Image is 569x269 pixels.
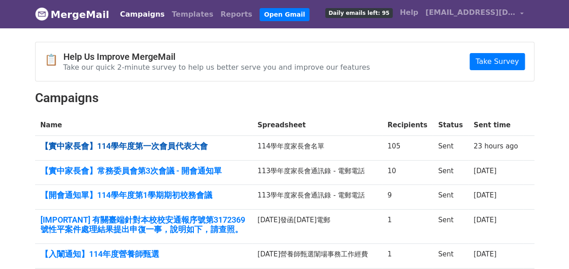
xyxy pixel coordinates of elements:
[422,4,527,25] a: [EMAIL_ADDRESS][DOMAIN_NAME]
[382,209,433,243] td: 1
[382,115,433,136] th: Recipients
[40,249,247,259] a: 【​入闈通知】114年度營養師甄選
[252,209,382,243] td: [DATE]發函[DATE]電郵
[396,4,422,22] a: Help
[35,90,534,106] h2: Campaigns
[433,244,468,269] td: Sent
[524,226,569,269] div: 聊天小工具
[252,115,382,136] th: Spreadsheet
[40,190,247,200] a: 【開會通知單】114學年度第1學期期初校務會議
[474,142,518,150] a: 23 hours ago
[433,115,468,136] th: Status
[63,51,370,62] h4: Help Us Improve MergeMail
[168,5,217,23] a: Templates
[252,244,382,269] td: [DATE]營養師甄選闈場事務工作經費
[35,115,252,136] th: Name
[252,136,382,161] td: 114學年度家長會名單
[322,4,396,22] a: Daily emails left: 95
[260,8,309,21] a: Open Gmail
[426,7,515,18] span: [EMAIL_ADDRESS][DOMAIN_NAME]
[382,244,433,269] td: 1
[433,136,468,161] td: Sent
[325,8,392,18] span: Daily emails left: 95
[35,7,49,21] img: MergeMail logo
[116,5,168,23] a: Campaigns
[382,136,433,161] td: 105
[382,185,433,210] td: 9
[40,215,247,234] a: [IMPORTANT] 有關臺端針對本校校安通報序號第3172369號性平案件處理結果提出申復一事，說明如下，請查照。
[63,63,370,72] p: Take our quick 2-minute survey to help us better serve you and improve our features
[524,226,569,269] iframe: Chat Widget
[470,53,524,70] a: Take Survey
[40,141,247,151] a: 【實中家長會】114學年度第一次會員代表大會
[474,191,497,199] a: [DATE]
[217,5,256,23] a: Reports
[382,160,433,185] td: 10
[433,185,468,210] td: Sent
[433,209,468,243] td: Sent
[45,54,63,67] span: 📋
[474,167,497,175] a: [DATE]
[252,160,382,185] td: 113學年度家長會通訊錄 - 電郵電話
[40,166,247,176] a: 【實中家長會】常務委員會第3次會議 - 開會通知單
[468,115,524,136] th: Sent time
[252,185,382,210] td: 113學年度家長會通訊錄 - 電郵電話
[474,216,497,224] a: [DATE]
[35,5,109,24] a: MergeMail
[433,160,468,185] td: Sent
[474,250,497,258] a: [DATE]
